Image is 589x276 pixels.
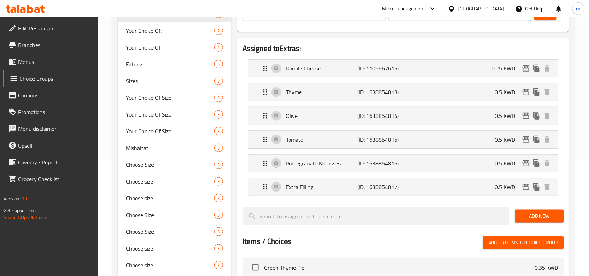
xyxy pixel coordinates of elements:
[286,159,357,167] p: Pomegranate Molasses
[215,111,223,118] span: 3
[542,134,552,145] button: delete
[118,257,231,274] div: Choose size3
[3,171,98,187] a: Grocery Checklist
[531,63,542,74] button: duplicate
[126,60,214,68] span: Extras:
[18,41,93,49] span: Branches
[248,107,558,125] div: Expand
[243,207,509,225] input: search
[126,261,214,269] span: Choose size
[126,10,214,18] span: Extras:
[214,227,223,236] div: Choices
[495,88,521,96] p: 0.5 KWD
[535,263,558,272] p: 0.35 KWD
[521,182,531,192] button: edit
[540,9,551,18] span: Save
[492,64,521,73] p: 0.25 KWD
[515,210,564,223] button: Add New
[243,43,564,54] h2: Assigned to Extras:
[521,63,531,74] button: edit
[214,177,223,186] div: Choices
[248,178,558,196] div: Expand
[521,212,558,221] span: Add New
[382,5,425,13] div: Menu-management
[118,173,231,190] div: Choose size3
[214,161,223,169] div: Choices
[126,194,214,202] span: Choose size
[243,80,564,104] li: Expand
[357,159,405,167] p: (ID: 1638854816)
[542,182,552,192] button: delete
[214,127,223,135] div: Choices
[243,151,564,175] li: Expand
[531,182,542,192] button: duplicate
[3,194,21,203] span: Version:
[214,194,223,202] div: Choices
[18,58,93,66] span: Menus
[542,158,552,169] button: delete
[243,104,564,128] li: Expand
[118,56,231,73] div: Extras:5
[126,244,214,253] span: Choose size
[495,135,521,144] p: 0.5 KWD
[215,262,223,269] span: 3
[20,74,93,83] span: Choice Groups
[214,77,223,85] div: Choices
[248,60,558,77] div: Expand
[3,154,98,171] a: Coverage Report
[118,22,231,39] div: Your Choice Of:2
[247,10,257,18] p: Min:
[521,111,531,121] button: edit
[214,244,223,253] div: Choices
[126,144,214,152] span: Mishaltat
[215,78,223,84] span: 3
[286,183,357,191] p: Extra Filling
[3,120,98,137] a: Menu disclaimer
[542,111,552,121] button: delete
[214,261,223,269] div: Choices
[521,87,531,97] button: edit
[118,39,231,56] div: Your Choice Of1
[3,70,98,87] a: Choice Groups
[542,87,552,97] button: delete
[357,88,405,96] p: (ID: 1638854813)
[118,73,231,89] div: Sizes3
[215,162,223,168] span: 3
[286,112,357,120] p: Olive
[118,123,231,140] div: Your Choice Of Size3
[18,125,93,133] span: Menu disclaimer
[495,183,521,191] p: 0.5 KWD
[3,206,36,215] span: Get support on:
[264,263,535,272] span: Green Thyme Pie
[357,135,405,144] p: (ID: 1638854815)
[118,223,231,240] div: Choose Size3
[126,27,214,35] span: Your Choice Of:
[126,177,214,186] span: Choose size
[214,110,223,119] div: Choices
[215,145,223,151] span: 3
[243,175,564,199] li: Expand
[215,61,223,68] span: 5
[531,111,542,121] button: duplicate
[3,87,98,104] a: Coupons
[215,44,223,51] span: 1
[214,211,223,219] div: Choices
[248,83,558,101] div: Expand
[3,137,98,154] a: Upsell
[126,77,214,85] span: Sizes
[126,110,214,119] span: Your Choice Of Size:
[495,112,521,120] p: 0.5 KWD
[215,178,223,185] span: 3
[531,134,542,145] button: duplicate
[3,104,98,120] a: Promotions
[215,95,223,101] span: 3
[118,106,231,123] div: Your Choice Of Size:3
[3,213,48,222] a: Support.OpsPlatform
[243,57,564,80] li: Expand
[3,20,98,37] a: Edit Restaurant
[248,155,558,172] div: Expand
[18,141,93,150] span: Upsell
[243,236,291,247] h2: Items / Choices
[286,135,357,144] p: Tomato
[393,10,404,18] p: Max:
